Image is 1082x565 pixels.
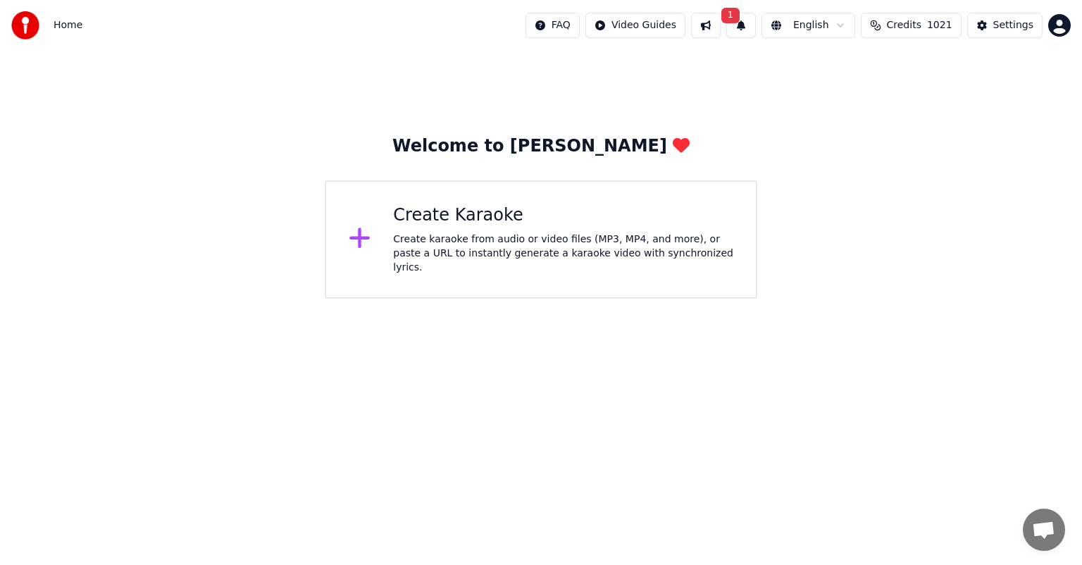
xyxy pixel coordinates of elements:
div: Create karaoke from audio or video files (MP3, MP4, and more), or paste a URL to instantly genera... [393,232,733,275]
img: youka [11,11,39,39]
button: 1 [726,13,756,38]
a: Open chat [1023,509,1065,551]
span: Home [54,18,82,32]
span: Credits [887,18,921,32]
span: 1021 [927,18,952,32]
button: FAQ [526,13,580,38]
button: Video Guides [585,13,685,38]
nav: breadcrumb [54,18,82,32]
div: Create Karaoke [393,204,733,227]
button: Credits1021 [861,13,962,38]
div: Welcome to [PERSON_NAME] [392,135,690,158]
div: Settings [993,18,1033,32]
button: Settings [967,13,1043,38]
span: 1 [721,8,740,23]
